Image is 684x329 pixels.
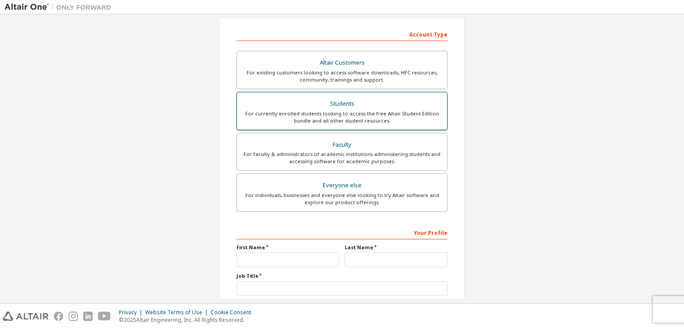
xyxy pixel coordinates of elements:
[242,151,442,165] div: For faculty & administrators of academic institutions administering students and accessing softwa...
[69,312,78,321] img: instagram.svg
[345,244,448,251] label: Last Name
[242,69,442,83] div: For existing customers looking to access software downloads, HPC resources, community, trainings ...
[242,98,442,110] div: Students
[4,3,116,12] img: Altair One
[3,312,49,321] img: altair_logo.svg
[236,272,448,280] label: Job Title
[242,57,442,69] div: Altair Customers
[242,192,442,206] div: For individuals, businesses and everyone else looking to try Altair software and explore our prod...
[119,309,145,316] div: Privacy
[145,309,211,316] div: Website Terms of Use
[242,110,442,124] div: For currently enrolled students looking to access the free Altair Student Edition bundle and all ...
[211,309,256,316] div: Cookie Consent
[242,139,442,151] div: Faculty
[236,244,339,251] label: First Name
[98,312,111,321] img: youtube.svg
[54,312,63,321] img: facebook.svg
[236,225,448,239] div: Your Profile
[242,179,442,192] div: Everyone else
[83,312,93,321] img: linkedin.svg
[119,316,256,324] p: © 2025 Altair Engineering, Inc. All Rights Reserved.
[236,27,448,41] div: Account Type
